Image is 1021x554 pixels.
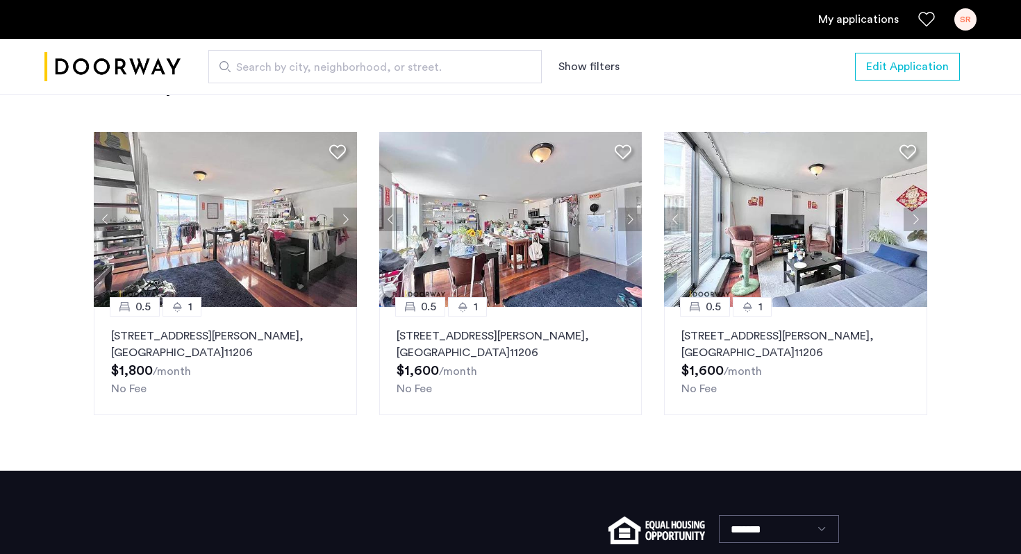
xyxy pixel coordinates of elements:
span: Search by city, neighborhood, or street. [236,59,503,76]
button: Previous apartment [94,208,117,231]
button: Next apartment [333,208,357,231]
span: 1 [474,299,478,315]
span: No Fee [681,383,717,394]
img: logo [44,41,181,93]
button: button [855,53,960,81]
a: My application [818,11,899,28]
a: Cazamio logo [44,41,181,93]
button: Previous apartment [664,208,688,231]
sub: /month [153,366,191,377]
p: [STREET_ADDRESS][PERSON_NAME] 11206 [681,328,910,361]
button: Next apartment [904,208,927,231]
span: 0.5 [421,299,436,315]
img: 2016_638524673590978488.jpeg [94,132,357,307]
span: $1,800 [111,364,153,378]
span: 1 [758,299,763,315]
button: Next apartment [618,208,642,231]
p: [STREET_ADDRESS][PERSON_NAME] 11206 [397,328,625,361]
div: SR [954,8,977,31]
img: 2016_638524673585428952.jpeg [664,132,927,307]
button: Show or hide filters [558,58,620,75]
span: No Fee [111,383,147,394]
span: $1,600 [681,364,724,378]
input: Apartment Search [208,50,542,83]
span: $1,600 [397,364,439,378]
span: No Fee [397,383,432,394]
sub: /month [724,366,762,377]
p: [STREET_ADDRESS][PERSON_NAME] 11206 [111,328,340,361]
span: 0.5 [706,299,721,315]
button: Previous apartment [379,208,403,231]
img: equal-housing.png [608,517,705,544]
img: 2016_638524673591793344.jpeg [379,132,642,307]
span: 1 [188,299,192,315]
a: Favorites [918,11,935,28]
span: Edit Application [866,58,949,75]
select: Language select [719,515,839,543]
span: 0.5 [135,299,151,315]
sub: /month [439,366,477,377]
